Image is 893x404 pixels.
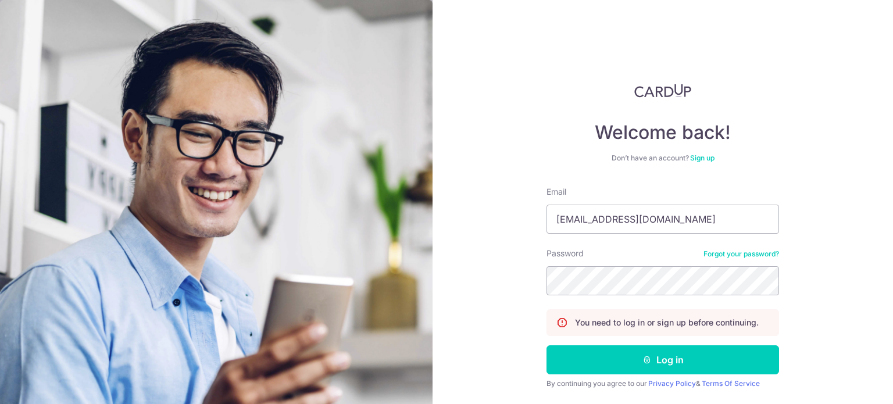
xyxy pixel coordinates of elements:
a: Terms Of Service [702,379,760,388]
button: Log in [546,345,779,374]
h4: Welcome back! [546,121,779,144]
label: Email [546,186,566,198]
div: Don’t have an account? [546,153,779,163]
label: Password [546,248,584,259]
p: You need to log in or sign up before continuing. [575,317,759,328]
img: CardUp Logo [634,84,691,98]
a: Privacy Policy [648,379,696,388]
a: Sign up [690,153,715,162]
input: Enter your Email [546,205,779,234]
div: By continuing you agree to our & [546,379,779,388]
a: Forgot your password? [703,249,779,259]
